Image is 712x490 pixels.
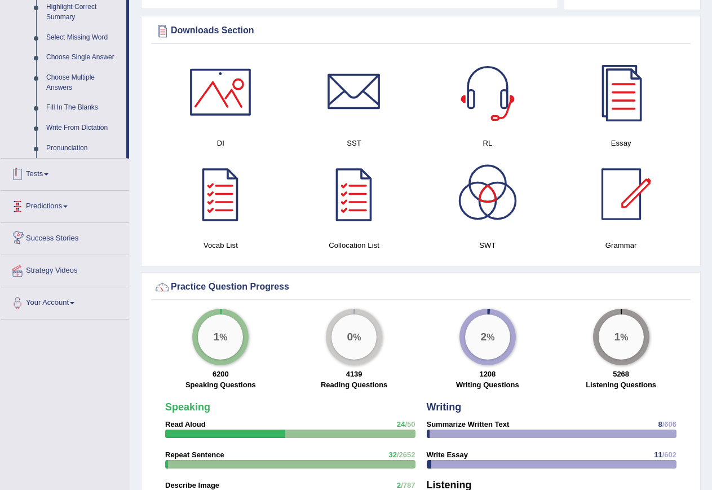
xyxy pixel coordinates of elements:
[41,47,126,68] a: Choose Single Answer
[165,481,219,489] strong: Describe Image
[586,379,656,390] label: Listening Questions
[1,191,129,219] a: Predictions
[213,370,229,378] strong: 6200
[662,420,676,428] span: /606
[331,314,377,360] div: %
[185,379,256,390] label: Speaking Questions
[347,331,353,343] big: 0
[293,137,415,149] h4: SST
[654,450,662,459] span: 11
[397,420,405,428] span: 24
[658,420,662,428] span: 8
[388,450,396,459] span: 32
[480,331,487,343] big: 2
[405,420,415,428] span: /50
[154,279,688,296] div: Practice Question Progress
[427,420,510,428] strong: Summarize Written Text
[165,401,210,413] strong: Speaking
[397,450,415,459] span: /2652
[1,287,129,316] a: Your Account
[154,23,688,40] div: Downloads Section
[560,239,682,251] h4: Grammar
[599,314,644,360] div: %
[397,481,401,489] span: 2
[401,481,415,489] span: /787
[427,239,549,251] h4: SWT
[165,420,206,428] strong: Read Aloud
[613,370,629,378] strong: 5268
[293,239,415,251] h4: Collocation List
[1,255,129,283] a: Strategy Videos
[41,118,126,138] a: Write From Dictation
[41,68,126,98] a: Choose Multiple Answers
[479,370,496,378] strong: 1208
[160,137,282,149] h4: DI
[456,379,519,390] label: Writing Questions
[214,331,220,343] big: 1
[560,137,682,149] h4: Essay
[614,331,620,343] big: 1
[1,159,129,187] a: Tests
[41,138,126,159] a: Pronunciation
[465,314,510,360] div: %
[1,223,129,251] a: Success Stories
[427,450,468,459] strong: Write Essay
[427,401,462,413] strong: Writing
[346,370,362,378] strong: 4139
[321,379,387,390] label: Reading Questions
[160,239,282,251] h4: Vocab List
[662,450,676,459] span: /602
[41,98,126,118] a: Fill In The Blanks
[198,314,243,360] div: %
[165,450,224,459] strong: Repeat Sentence
[427,137,549,149] h4: RL
[41,28,126,48] a: Select Missing Word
